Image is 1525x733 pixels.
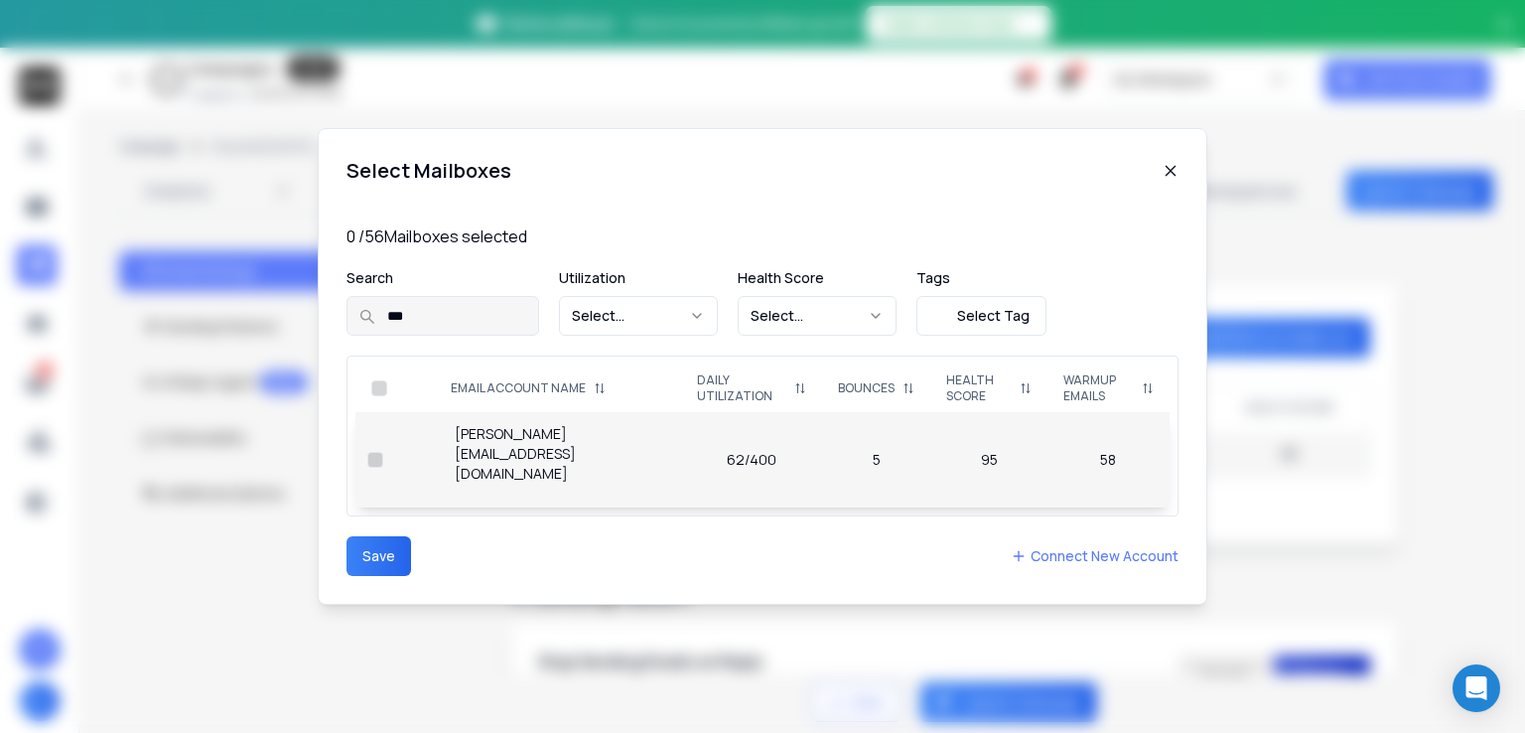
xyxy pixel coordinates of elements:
[559,268,718,288] p: Utilization
[1453,664,1500,712] div: Open Intercom Messenger
[347,224,1178,248] p: 0 / 56 Mailboxes selected
[347,157,511,185] h1: Select Mailboxes
[738,268,897,288] p: Health Score
[347,268,539,288] p: Search
[916,268,1046,288] p: Tags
